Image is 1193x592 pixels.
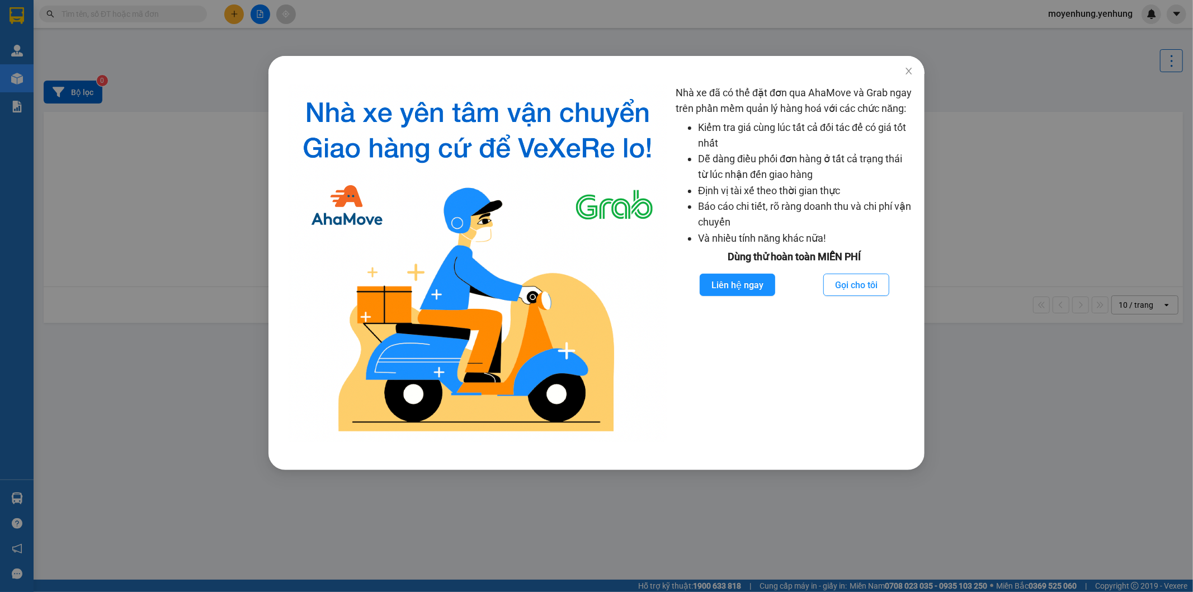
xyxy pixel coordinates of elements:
div: Dùng thử hoàn toàn MIỄN PHÍ [676,249,913,265]
li: Và nhiều tính năng khác nữa! [698,231,913,246]
span: Gọi cho tôi [835,278,878,292]
li: Dễ dàng điều phối đơn hàng ở tất cả trạng thái từ lúc nhận đến giao hàng [698,151,913,183]
li: Định vị tài xế theo thời gian thực [698,183,913,199]
li: Báo cáo chi tiết, rõ ràng doanh thu và chi phí vận chuyển [698,199,913,231]
div: Nhà xe đã có thể đặt đơn qua AhaMove và Grab ngay trên phần mềm quản lý hàng hoá với các chức năng: [676,85,913,442]
button: Close [893,56,925,87]
button: Gọi cho tôi [823,274,889,296]
span: Liên hệ ngay [711,278,763,292]
img: logo [289,85,667,442]
li: Kiểm tra giá cùng lúc tất cả đối tác để có giá tốt nhất [698,120,913,152]
span: close [904,67,913,76]
button: Liên hệ ngay [700,274,775,296]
